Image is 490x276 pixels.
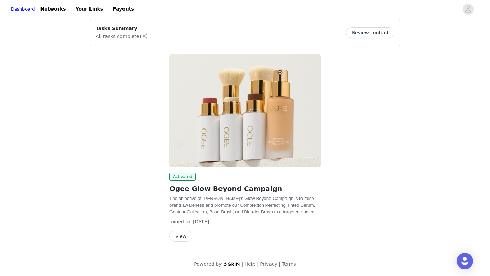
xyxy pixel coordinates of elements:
[169,219,192,224] span: Joined on
[71,1,108,17] a: Your Links
[193,219,209,224] span: [DATE]
[257,261,259,267] span: |
[245,261,256,267] a: Help
[96,25,148,32] p: Tasks Summary
[260,261,277,267] a: Privacy
[282,261,296,267] a: Terms
[346,27,394,38] button: Review content
[109,1,138,17] a: Payouts
[194,261,222,267] span: Powered by
[36,1,70,17] a: Networks
[96,32,148,40] p: All tasks complete!
[465,4,471,15] div: avatar
[169,231,192,242] button: View
[457,253,473,269] div: Open Intercom Messenger
[169,196,319,221] span: The objective of [PERSON_NAME]'s Glow Beyond Campaign is to raise brand awareness and promote our...
[169,234,192,239] a: View
[242,261,243,267] span: |
[169,184,321,194] h2: Ogee Glow Beyond Campaign
[169,173,196,181] span: Activated
[279,261,280,267] span: |
[11,6,35,13] a: Dashboard
[169,54,321,167] img: Ogee
[223,262,240,266] img: logo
